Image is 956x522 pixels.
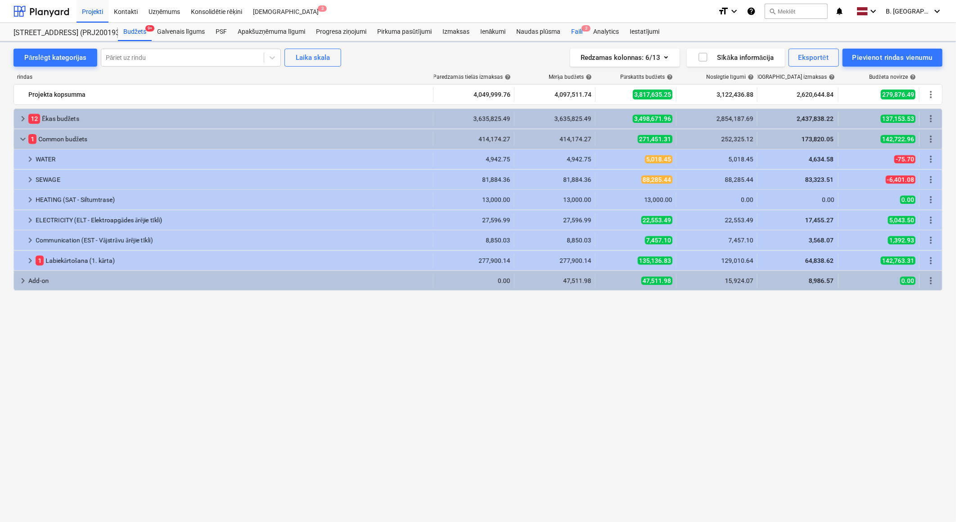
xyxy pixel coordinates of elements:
div: 27,596.99 [518,216,591,224]
div: 8,850.03 [518,237,591,244]
span: 7,457.10 [645,236,672,244]
div: Budžeta novirze [870,74,916,81]
span: 0.00 [900,277,915,285]
div: 414,174.27 [437,135,510,143]
span: 135,136.83 [638,256,672,265]
a: Progresa ziņojumi [311,23,372,41]
span: Vairāk darbību [925,174,936,185]
div: Paredzamās tiešās izmaksas [433,74,511,81]
div: 4,942.75 [518,156,591,163]
div: Pārskatīts budžets [620,74,673,81]
a: Pirkuma pasūtījumi [372,23,437,41]
div: Add-on [28,274,429,288]
span: keyboard_arrow_right [18,275,28,286]
div: 7,457.10 [680,237,753,244]
div: 252,325.12 [680,135,753,143]
div: 13,000.00 [437,196,510,203]
div: 3,635,825.49 [437,115,510,122]
div: rindas [14,74,434,81]
div: [STREET_ADDRESS] (PRJ2001934) 2601941 [14,28,107,38]
div: Sīkāka informācija [698,52,774,63]
a: Naudas plūsma [511,23,566,41]
div: 0.00 [761,196,834,203]
div: HEATING (SAT - Siltumtrase) [36,193,429,207]
span: 3 [318,5,327,12]
button: Pievienot rindas vienumu [843,49,942,67]
span: help [503,74,511,80]
a: Budžets9+ [118,23,152,41]
a: PSF [210,23,232,41]
div: Laika skala [296,52,330,63]
div: 4,097,511.74 [518,87,591,102]
button: Pārslēgt kategorijas [14,49,97,67]
div: 277,900.14 [437,257,510,264]
a: Izmaksas [437,23,475,41]
span: 279,876.49 [881,90,915,99]
div: 88,285.44 [680,176,753,183]
div: Faili [566,23,588,41]
div: Mērķa budžets [549,74,592,81]
span: keyboard_arrow_right [25,255,36,266]
span: 8,986.57 [808,277,834,284]
span: 64,838.62 [804,257,834,264]
button: Eksportēt [789,49,839,67]
span: 142,722.96 [881,135,915,143]
span: help [584,74,592,80]
span: keyboard_arrow_right [25,235,36,246]
span: 47,511.98 [641,277,672,285]
span: keyboard_arrow_right [25,174,36,185]
div: Budžets [118,23,152,41]
div: WATER [36,152,429,166]
span: search [769,8,776,15]
div: 0.00 [680,196,753,203]
a: Analytics [588,23,624,41]
span: 3,568.07 [808,237,834,244]
span: 0.00 [900,196,915,204]
a: Faili3 [566,23,588,41]
div: 13,000.00 [518,196,591,203]
i: keyboard_arrow_down [729,6,740,17]
a: Galvenais līgums [152,23,210,41]
span: Vairāk darbību [925,215,936,225]
button: Meklēt [765,4,828,19]
a: Apakšuzņēmuma līgumi [232,23,311,41]
div: [DEMOGRAPHIC_DATA] izmaksas [746,74,835,81]
span: Vairāk darbību [925,134,936,144]
span: keyboard_arrow_right [25,215,36,225]
span: 142,763.31 [881,256,915,265]
span: 4,634.58 [808,156,834,163]
span: 83,323.51 [804,176,834,183]
span: 1,392.93 [888,236,915,244]
div: 81,884.36 [518,176,591,183]
button: Sīkāka informācija [687,49,785,67]
iframe: Chat Widget [911,479,956,522]
div: SEWAGE [36,172,429,187]
div: 4,942.75 [437,156,510,163]
span: 17,455.27 [804,216,834,224]
span: 12 [28,114,40,124]
a: Ienākumi [475,23,511,41]
span: Vairāk darbību [925,235,936,246]
span: keyboard_arrow_right [25,154,36,165]
span: -75.70 [894,155,915,163]
span: 88,285.44 [641,175,672,184]
span: keyboard_arrow_right [25,194,36,205]
span: 1 [36,256,44,265]
span: Vairāk darbību [925,194,936,205]
div: Pievienot rindas vienumu [852,52,933,63]
div: 3,635,825.49 [518,115,591,122]
div: 22,553.49 [680,216,753,224]
div: 8,850.03 [437,237,510,244]
span: help [665,74,673,80]
div: Labiekārtošana (1. kārta) [36,253,429,268]
div: 3,122,436.88 [680,87,753,102]
a: Iestatījumi [624,23,665,41]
